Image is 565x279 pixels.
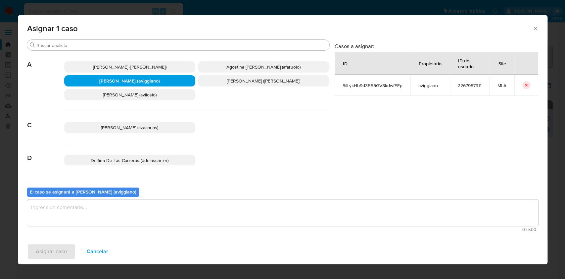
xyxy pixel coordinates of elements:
[27,51,64,69] span: A
[226,64,301,70] span: Agostina [PERSON_NAME] (afaruolo)
[101,124,158,131] span: [PERSON_NAME] (czacarias)
[418,83,442,88] span: aviggiano
[64,89,196,100] div: [PERSON_NAME] (avilosio)
[532,25,538,31] button: Cerrar ventana
[64,122,196,133] div: [PERSON_NAME] (czacarias)
[64,75,196,86] div: [PERSON_NAME] (aviggiano)
[64,155,196,166] div: Delfina De Las Carreras (ddelascarrer)
[198,61,329,73] div: Agostina [PERSON_NAME] (afaruolo)
[335,43,538,49] h3: Casos a asignar:
[27,144,64,162] span: D
[491,55,514,71] div: Site
[522,81,530,89] button: icon-button
[99,78,160,84] span: [PERSON_NAME] (aviggiano)
[18,15,547,264] div: assign-modal
[64,61,196,73] div: [PERSON_NAME] ([PERSON_NAME])
[93,64,166,70] span: [PERSON_NAME] ([PERSON_NAME])
[30,189,136,195] b: El caso se asignará a [PERSON_NAME] (aviggiano)
[343,83,402,88] span: SilLykHb9d3BS5GVSkdwfEFp
[87,244,108,259] span: Cancelar
[411,55,449,71] div: Propietario
[103,91,157,98] span: [PERSON_NAME] (avilosio)
[450,52,489,74] div: ID de usuario
[497,83,506,88] span: MLA
[78,244,117,259] button: Cancelar
[458,83,482,88] span: 2267957911
[198,75,329,86] div: [PERSON_NAME] ([PERSON_NAME])
[227,78,300,84] span: [PERSON_NAME] ([PERSON_NAME])
[335,55,355,71] div: ID
[27,111,64,129] span: C
[36,42,327,48] input: Buscar analista
[27,25,533,32] span: Asignar 1 caso
[30,42,35,48] button: Buscar
[29,227,536,232] span: Máximo 500 caracteres
[91,157,168,164] span: Delfina De Las Carreras (ddelascarrer)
